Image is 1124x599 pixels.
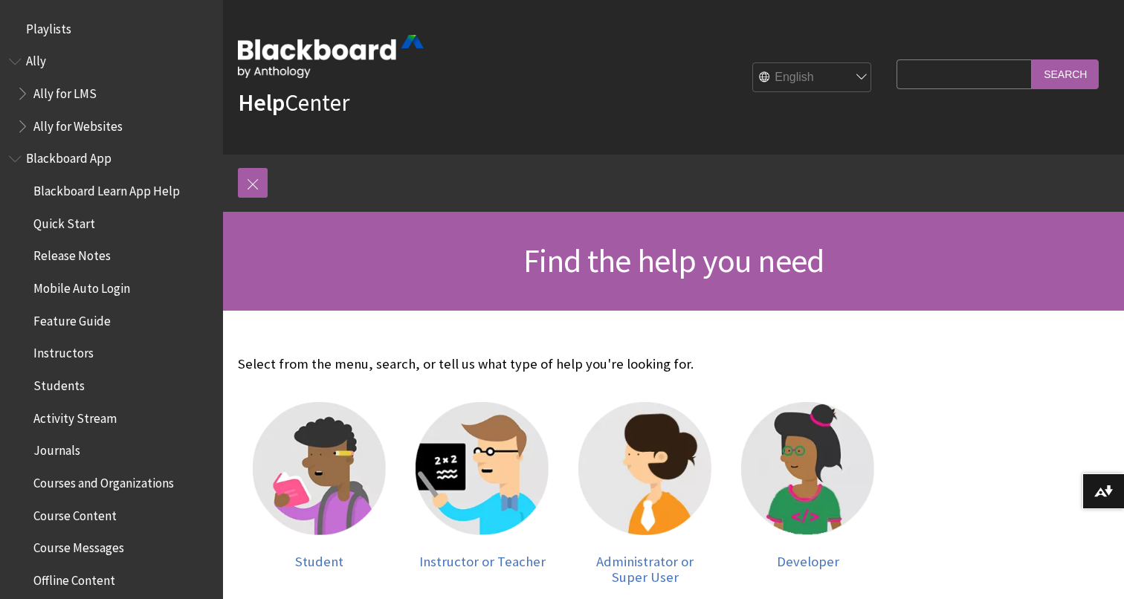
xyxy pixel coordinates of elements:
[33,373,85,393] span: Students
[33,276,130,296] span: Mobile Auto Login
[416,402,549,535] img: Instructor
[33,470,174,490] span: Courses and Organizations
[295,553,343,570] span: Student
[33,406,117,426] span: Activity Stream
[596,553,694,586] span: Administrator or Super User
[578,402,711,586] a: Administrator Administrator or Super User
[33,114,123,134] span: Ally for Websites
[33,503,117,523] span: Course Content
[238,88,285,117] strong: Help
[777,553,839,570] span: Developer
[33,341,94,361] span: Instructors
[238,354,889,374] p: Select from the menu, search, or tell us what type of help you're looking for.
[253,402,386,586] a: Student Student
[33,308,111,328] span: Feature Guide
[253,402,386,535] img: Student
[419,553,546,570] span: Instructor or Teacher
[33,536,124,556] span: Course Messages
[26,146,112,166] span: Blackboard App
[741,402,874,586] a: Developer
[416,402,549,586] a: Instructor Instructor or Teacher
[753,62,872,92] select: Site Language Selector
[33,568,115,588] span: Offline Content
[238,88,349,117] a: HelpCenter
[9,49,214,139] nav: Book outline for Anthology Ally Help
[33,438,80,459] span: Journals
[523,240,824,281] span: Find the help you need
[1032,59,1099,88] input: Search
[578,402,711,535] img: Administrator
[33,244,111,264] span: Release Notes
[33,81,97,101] span: Ally for LMS
[26,49,46,69] span: Ally
[26,16,71,36] span: Playlists
[33,211,95,231] span: Quick Start
[9,16,214,42] nav: Book outline for Playlists
[33,178,180,198] span: Blackboard Learn App Help
[238,35,424,78] img: Blackboard by Anthology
